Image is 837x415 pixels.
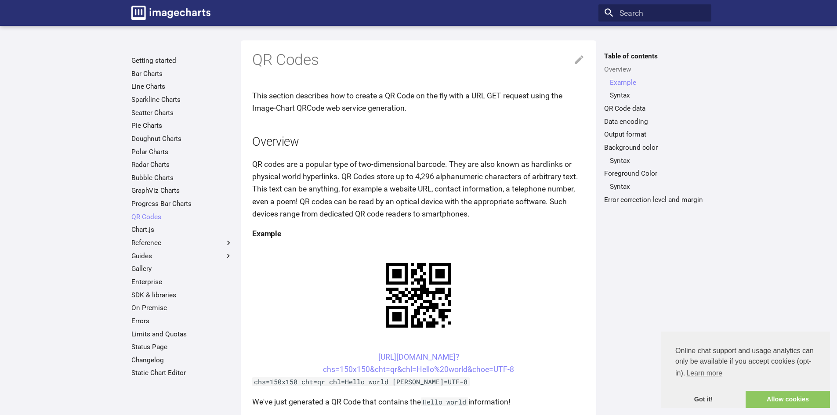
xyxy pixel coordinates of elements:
[604,169,706,178] a: Foreground Color
[131,317,233,325] a: Errors
[661,391,746,408] a: dismiss cookie message
[131,356,233,364] a: Changelog
[604,182,706,191] nav: Foreground Color
[131,148,233,156] a: Polar Charts
[131,238,233,247] label: Reference
[131,330,233,339] a: Limits and Quotas
[131,95,233,104] a: Sparkline Charts
[675,346,816,380] span: Online chat support and usage analytics can only be available if you accept cookies (opt-in).
[604,104,706,113] a: QR Code data
[131,108,233,117] a: Scatter Charts
[252,158,585,220] p: QR codes are a popular type of two-dimensional barcode. They are also known as hardlinks or physi...
[323,353,514,374] a: [URL][DOMAIN_NAME]?chs=150x150&cht=qr&chl=Hello%20world&choe=UTF-8
[604,156,706,165] nav: Background color
[131,56,233,65] a: Getting started
[131,368,233,377] a: Static Chart Editor
[131,225,233,234] a: Chart.js
[252,90,585,114] p: This section describes how to create a QR Code on the fly with a URL GET request using the Image-...
[127,2,214,24] a: Image-Charts documentation
[131,134,233,143] a: Doughnut Charts
[131,291,233,300] a: SDK & libraries
[131,199,233,208] a: Progress Bar Charts
[131,160,233,169] a: Radar Charts
[604,195,706,204] a: Error correction level and margin
[131,82,233,91] a: Line Charts
[131,173,233,182] a: Bubble Charts
[252,377,470,386] code: chs=150x150 cht=qr chl=Hello world [PERSON_NAME]=UTF-8
[604,78,706,100] nav: Overview
[131,303,233,312] a: On Premise
[252,396,585,408] p: We've just generated a QR Code that contains the information!
[604,65,706,74] a: Overview
[661,332,830,408] div: cookieconsent
[604,143,706,152] a: Background color
[252,227,585,240] h4: Example
[252,134,585,151] h2: Overview
[604,117,706,126] a: Data encoding
[131,69,233,78] a: Bar Charts
[610,156,706,165] a: Syntax
[131,121,233,130] a: Pie Charts
[371,248,466,343] img: chart
[131,264,233,273] a: Gallery
[610,78,706,87] a: Example
[131,278,233,286] a: Enterprise
[131,213,233,221] a: QR Codes
[131,252,233,260] label: Guides
[685,367,724,380] a: learn more about cookies
[598,52,711,61] label: Table of contents
[604,130,706,139] a: Output format
[598,52,711,204] nav: Table of contents
[746,391,830,408] a: allow cookies
[131,343,233,351] a: Status Page
[252,50,585,70] h1: QR Codes
[610,91,706,100] a: Syntax
[610,182,706,191] a: Syntax
[131,6,210,20] img: logo
[598,4,711,22] input: Search
[421,397,468,406] code: Hello world
[131,186,233,195] a: GraphViz Charts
